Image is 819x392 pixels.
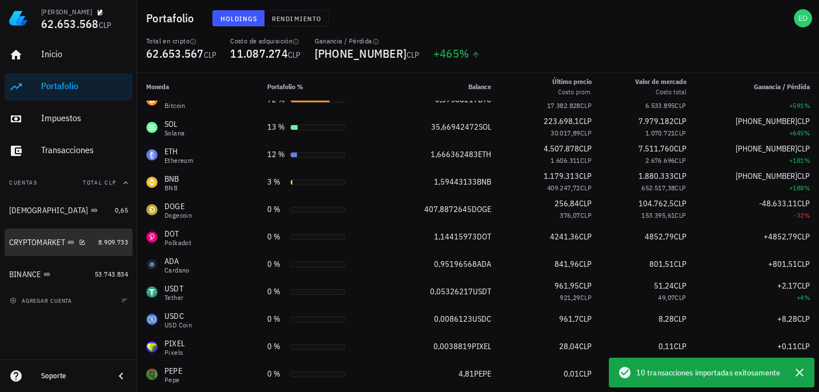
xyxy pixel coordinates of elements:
span: 0,95196568 [434,259,477,269]
span: CLP [579,369,592,379]
span: CLP [580,293,592,302]
a: BINANCE 53.743.834 [5,261,133,288]
div: Pepe [164,377,182,383]
span: 223.698,1 [544,116,579,126]
span: -48.633,11 [759,198,797,209]
span: 961,95 [555,281,579,291]
a: Portafolio [5,73,133,101]
span: CLP [580,101,592,110]
span: BNB [477,177,491,187]
button: agregar cuenta [7,295,77,306]
div: +181 [705,155,810,166]
div: CRYPTOMARKET [9,238,65,247]
th: Moneda [137,73,258,101]
button: CuentasTotal CLP [5,169,133,197]
span: 62.653.567 [146,46,204,61]
span: 49,07 [658,293,675,302]
span: CLP [675,183,686,192]
span: 6.533.895 [645,101,675,110]
span: DOGE [472,204,491,214]
div: ADA [164,255,190,267]
span: Total CLP [83,179,117,186]
span: CLP [675,129,686,137]
span: CLP [674,116,686,126]
div: +645 [705,127,810,139]
span: CLP [288,50,301,60]
span: CLP [579,143,592,154]
span: 4.507.878 [544,143,579,154]
div: Dogecoin [164,212,192,219]
span: % [804,101,810,110]
span: 961,7 [559,314,579,324]
div: [PERSON_NAME] [41,7,92,17]
span: CLP [797,231,810,242]
span: % [804,293,810,302]
span: CLP [797,259,810,269]
div: ETH [164,146,193,157]
span: 1.880.333 [639,171,674,181]
span: [PHONE_NUMBER] [736,116,797,126]
div: DOT [164,228,191,239]
span: CLP [674,143,686,154]
span: Ganancia / Pérdida [754,82,810,91]
div: Soporte [41,371,105,381]
div: [DEMOGRAPHIC_DATA] [9,206,89,215]
span: 0,11 [659,341,674,351]
span: Balance [468,82,491,91]
span: 4,81 [459,369,474,379]
span: 2.676.696 [645,156,675,165]
span: CLP [580,156,592,165]
span: +8,28 [777,314,797,324]
div: +465 [433,48,481,59]
span: ADA [477,259,491,269]
span: +801,51 [768,259,797,269]
span: 652.517,38 [641,183,675,192]
span: 1,666362483 [431,149,478,159]
span: CLP [580,129,592,137]
span: Moneda [146,82,169,91]
span: % [804,183,810,192]
span: +4852,79 [764,231,797,242]
span: 0,65 [115,206,128,214]
div: avatar [794,9,812,27]
span: CLP [797,143,810,154]
span: CLP [797,116,810,126]
div: BNB [164,173,179,185]
div: +591 [705,100,810,111]
span: CLP [580,211,592,219]
span: 8,28 [659,314,674,324]
span: PEPE [474,369,491,379]
div: PEPE [164,365,182,377]
span: CLP [675,101,686,110]
div: Tether [164,294,183,301]
div: Ethereum [164,157,193,164]
div: PIXEL [164,338,184,349]
a: Impuestos [5,105,133,133]
div: USDC-icon [146,314,158,325]
span: CLP [797,171,810,181]
span: Portafolio % [267,82,303,91]
span: CLP [407,50,420,60]
span: 62.653.568 [41,16,99,31]
span: CLP [797,314,810,324]
div: -32 [705,210,810,221]
div: 0 % [267,313,286,325]
span: 11.087.274 [230,46,288,61]
span: CLP [674,231,686,242]
div: Impuestos [41,113,128,123]
span: 0,05326217 [430,286,473,297]
div: USDT-icon [146,286,158,298]
div: 12 % [267,149,286,161]
span: 1,59443133 [434,177,477,187]
span: Rendimiento [271,14,322,23]
th: Ganancia / Pérdida: Sin ordenar. Pulse para ordenar de forma ascendente. [696,73,819,101]
div: 3 % [267,176,286,188]
span: ETH [478,149,491,159]
span: 7.511.760 [639,143,674,154]
div: +4 [705,292,810,303]
span: USDC [472,314,491,324]
span: [PHONE_NUMBER] [736,171,797,181]
div: ETH-icon [146,149,158,161]
span: 153.395,61 [641,211,675,219]
div: DOGE-icon [146,204,158,215]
